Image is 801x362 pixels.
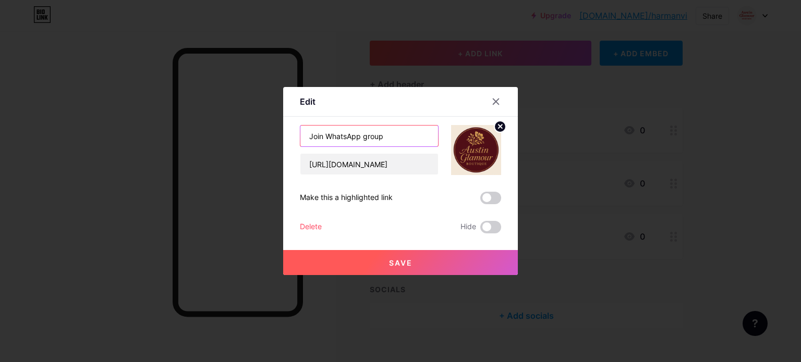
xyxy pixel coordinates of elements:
[300,154,438,174] input: URL
[300,126,438,146] input: Title
[451,125,501,175] img: link_thumbnail
[389,258,412,267] span: Save
[300,95,315,108] div: Edit
[300,221,322,233] div: Delete
[283,250,518,275] button: Save
[300,192,393,204] div: Make this a highlighted link
[460,221,476,233] span: Hide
